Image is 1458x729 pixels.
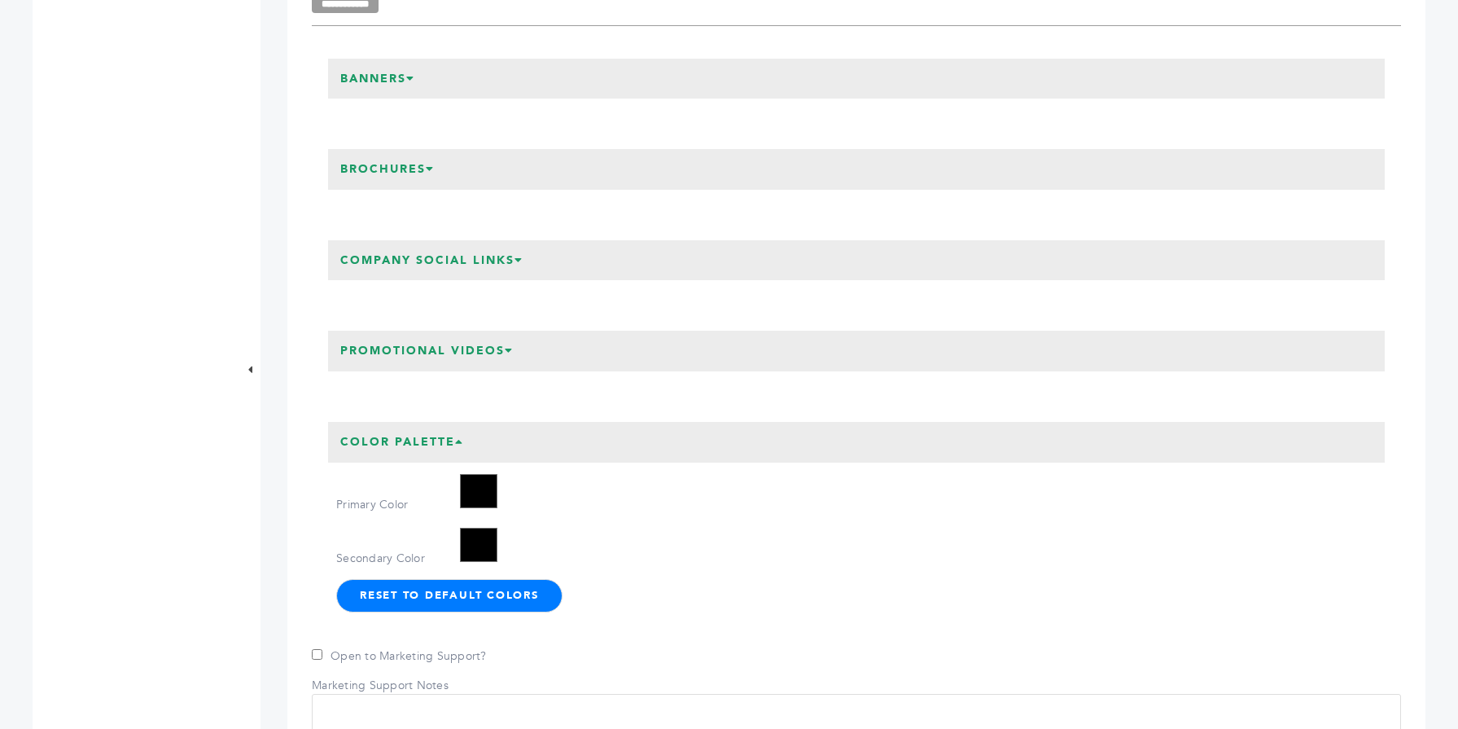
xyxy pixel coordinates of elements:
label: Open to Marketing Support? [312,648,487,665]
label: Secondary Color [336,551,450,567]
button: Reset to Default Colors [336,579,563,612]
h3: Company Social Links [328,240,536,281]
label: Primary Color [336,497,450,513]
h3: Brochures [328,149,447,190]
h3: Promotional Videos [328,331,526,371]
h3: Banners [328,59,427,99]
label: Marketing Support Notes [312,678,449,694]
input: Open to Marketing Support? [312,649,322,660]
h3: Color Palette [328,422,476,463]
